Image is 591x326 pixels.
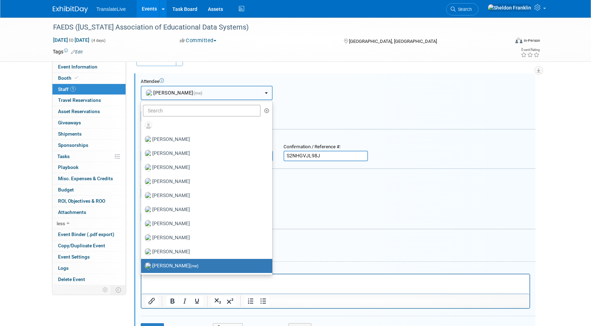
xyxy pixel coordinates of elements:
[177,37,219,44] button: Committed
[446,3,478,15] a: Search
[57,221,65,226] span: less
[58,64,97,70] span: Event Information
[58,75,80,81] span: Booth
[52,263,126,274] a: Logs
[257,296,269,306] button: Bullet list
[71,50,83,54] a: Edit
[91,38,106,43] span: (4 days)
[58,86,76,92] span: Staff
[141,79,535,85] div: Attendee
[53,37,90,43] span: [DATE] [DATE]
[141,86,273,100] button: [PERSON_NAME](me)
[190,263,198,268] span: (me)
[145,176,265,187] label: [PERSON_NAME]
[145,134,265,145] label: [PERSON_NAME]
[52,173,126,184] a: Misc. Expenses & Credits
[166,296,178,306] button: Bold
[145,162,265,173] label: [PERSON_NAME]
[96,6,126,12] span: TranslateLive
[224,296,236,306] button: Superscript
[58,142,88,148] span: Sponsorships
[68,37,75,43] span: to
[52,184,126,195] a: Budget
[245,296,257,306] button: Numbered list
[58,209,86,215] span: Attachments
[58,131,82,137] span: Shipments
[145,148,265,159] label: [PERSON_NAME]
[515,38,522,43] img: Format-Inperson.png
[179,296,191,306] button: Italic
[145,122,152,129] img: Unassigned-User-Icon.png
[456,7,472,12] span: Search
[58,176,113,181] span: Misc. Expenses & Credits
[99,285,112,294] td: Personalize Event Tab Strip
[212,296,224,306] button: Subscript
[468,37,540,47] div: Event Format
[52,252,126,262] a: Event Settings
[57,154,70,159] span: Tasks
[52,95,126,106] a: Travel Reservations
[52,207,126,218] a: Attachments
[141,274,529,294] iframe: Rich Text Area
[58,254,90,260] span: Event Settings
[70,86,76,92] span: 1
[58,243,105,248] span: Copy/Duplicate Event
[75,76,78,80] i: Booth reservation complete
[52,151,126,162] a: Tasks
[52,229,126,240] a: Event Binder (.pdf export)
[146,296,158,306] button: Insert/edit link
[52,61,126,72] a: Event Information
[53,48,83,55] td: Tags
[145,204,265,215] label: [PERSON_NAME]
[53,6,88,13] img: ExhibitDay
[52,84,126,95] a: Staff1
[52,106,126,117] a: Asset Reservations
[141,134,535,141] div: Registration / Ticket Info (optional)
[145,260,265,272] label: [PERSON_NAME]
[227,104,318,110] div: Attendance Format
[521,48,540,52] div: Event Rating
[52,73,126,84] a: Booth
[145,190,265,201] label: [PERSON_NAME]
[141,267,530,273] div: Notes
[58,187,74,193] span: Budget
[193,91,203,96] span: (me)
[145,218,265,229] label: [PERSON_NAME]
[58,265,69,271] span: Logs
[145,232,265,243] label: [PERSON_NAME]
[146,90,203,96] span: [PERSON_NAME]
[141,174,535,180] div: Cost:
[284,144,368,150] div: Confirmation / Reference #:
[52,117,126,128] a: Giveaways
[143,105,261,117] input: Search
[58,109,100,114] span: Asset Reservations
[52,129,126,139] a: Shipments
[58,232,114,237] span: Event Binder (.pdf export)
[52,218,126,229] a: less
[58,198,105,204] span: ROI, Objectives & ROO
[58,120,81,125] span: Giveaways
[112,285,126,294] td: Toggle Event Tabs
[523,38,540,43] div: In-Person
[52,274,126,285] a: Delete Event
[58,276,85,282] span: Delete Event
[145,246,265,257] label: [PERSON_NAME]
[349,39,437,44] span: [GEOGRAPHIC_DATA], [GEOGRAPHIC_DATA]
[141,234,535,240] div: Misc. Attachments & Notes
[58,97,101,103] span: Travel Reservations
[52,162,126,173] a: Playbook
[191,296,203,306] button: Underline
[51,21,498,34] div: FAEDS ([US_STATE] Association of Educational Data Systems)
[58,164,78,170] span: Playbook
[52,240,126,251] a: Copy/Duplicate Event
[488,4,532,12] img: Sheldon Franklin
[52,196,126,207] a: ROI, Objectives & ROO
[52,140,126,151] a: Sponsorships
